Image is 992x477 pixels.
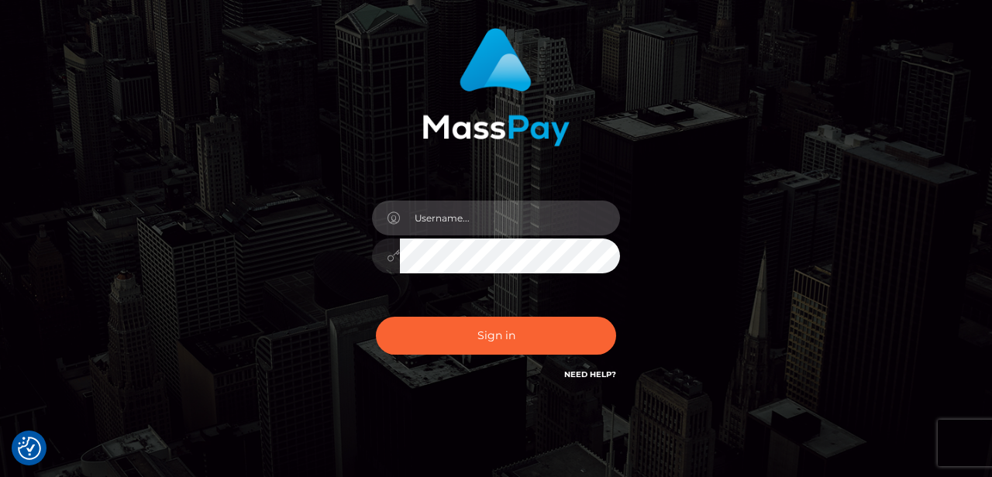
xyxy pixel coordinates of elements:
img: MassPay Login [422,28,570,146]
img: Revisit consent button [18,437,41,460]
button: Consent Preferences [18,437,41,460]
a: Need Help? [564,369,616,379]
button: Sign in [376,317,616,355]
input: Username... [400,201,620,235]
